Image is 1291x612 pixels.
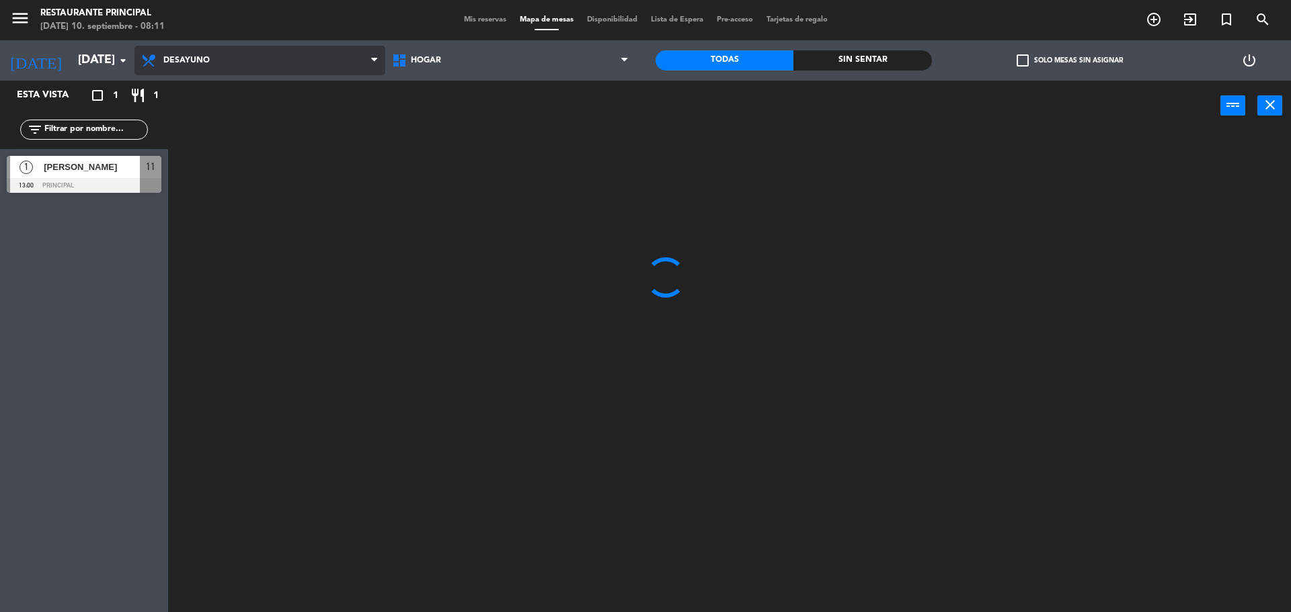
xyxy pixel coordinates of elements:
[656,50,793,71] div: Todas
[115,52,131,69] i: arrow_drop_down
[644,16,710,24] span: Lista de Espera
[513,16,580,24] span: Mapa de mesas
[1182,11,1198,28] i: exit_to_app
[89,87,106,103] i: crop_square
[411,56,441,65] span: Hogar
[10,8,30,33] button: menu
[580,16,644,24] span: Disponibilidad
[40,20,165,34] div: [DATE] 10. septiembre - 08:11
[163,56,210,65] span: Desayuno
[457,16,513,24] span: Mis reservas
[1146,11,1162,28] i: add_circle_outline
[710,16,760,24] span: Pre-acceso
[1220,95,1245,116] button: power_input
[1255,11,1271,28] i: search
[40,7,165,20] div: Restaurante Principal
[1218,11,1235,28] i: turned_in_not
[1257,95,1282,116] button: close
[1017,54,1123,67] label: Solo mesas sin asignar
[130,87,146,103] i: restaurant
[44,160,140,174] span: [PERSON_NAME]
[1241,52,1257,69] i: power_settings_new
[10,8,30,28] i: menu
[1017,54,1029,67] span: check_box_outline_blank
[43,122,147,137] input: Filtrar por nombre...
[19,161,33,174] span: 1
[793,50,931,71] div: Sin sentar
[27,122,43,138] i: filter_list
[113,88,118,103] span: 1
[146,159,155,175] span: 11
[1262,97,1278,113] i: close
[153,88,159,103] span: 1
[7,87,97,103] div: Esta vista
[760,16,834,24] span: Tarjetas de regalo
[1225,97,1241,113] i: power_input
